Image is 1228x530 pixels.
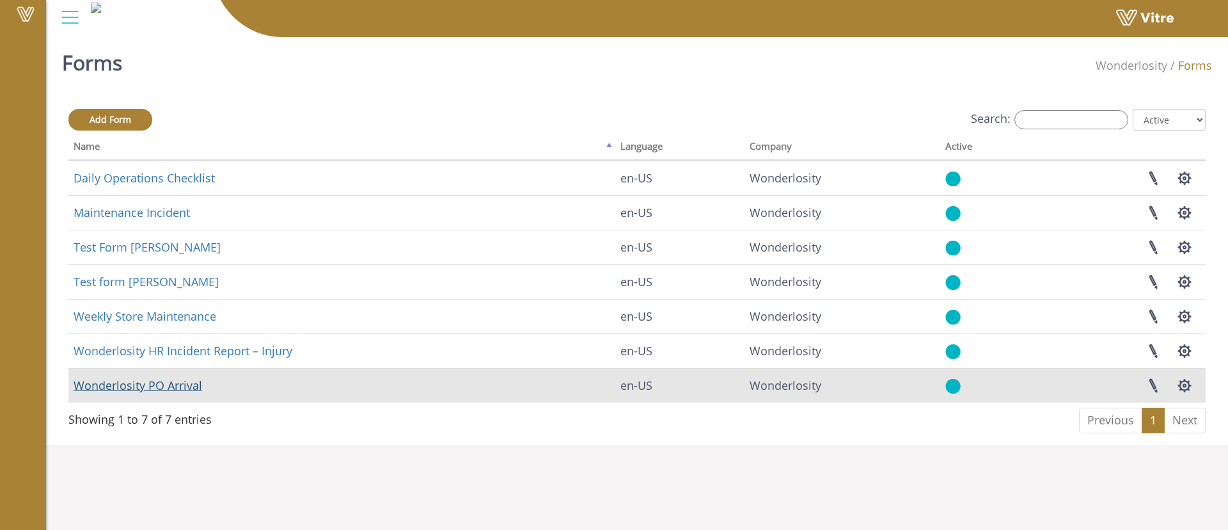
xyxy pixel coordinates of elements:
[615,368,744,403] td: en-US
[90,113,131,125] span: Add Form
[74,309,216,324] a: Weekly Store Maintenance
[945,344,961,360] img: yes
[750,239,821,255] span: 407
[1167,58,1212,74] li: Forms
[750,170,821,186] span: 407
[750,205,821,220] span: 407
[750,378,821,393] span: 407
[971,110,1128,129] label: Search:
[91,3,101,13] img: 0dcd9a6b-1c5a-4eae-a27b-fc2ff7ff0dea.png
[1142,408,1165,433] a: 1
[945,171,961,187] img: yes
[615,161,744,195] td: en-US
[74,205,190,220] a: Maintenance Incident
[750,309,821,324] span: 407
[68,109,152,131] a: Add Form
[74,274,219,289] a: Test form [PERSON_NAME]
[750,343,821,358] span: 407
[1096,58,1167,73] span: 407
[945,240,961,256] img: yes
[615,333,744,368] td: en-US
[1079,408,1142,433] a: Previous
[744,136,940,161] th: Company
[615,136,744,161] th: Language
[945,378,961,394] img: yes
[615,299,744,333] td: en-US
[74,378,202,393] a: Wonderlosity PO Arrival
[68,406,212,428] div: Showing 1 to 7 of 7 entries
[615,195,744,230] td: en-US
[1164,408,1206,433] a: Next
[940,136,1029,161] th: Active
[945,275,961,291] img: yes
[62,32,122,86] h1: Forms
[1014,110,1128,129] input: Search:
[615,230,744,264] td: en-US
[750,274,821,289] span: 407
[615,264,744,299] td: en-US
[74,239,221,255] a: Test Form [PERSON_NAME]
[68,136,615,161] th: Name: activate to sort column descending
[945,309,961,325] img: yes
[74,343,292,358] a: Wonderlosity HR Incident Report – Injury
[945,205,961,221] img: yes
[74,170,215,186] a: Daily Operations Checklist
